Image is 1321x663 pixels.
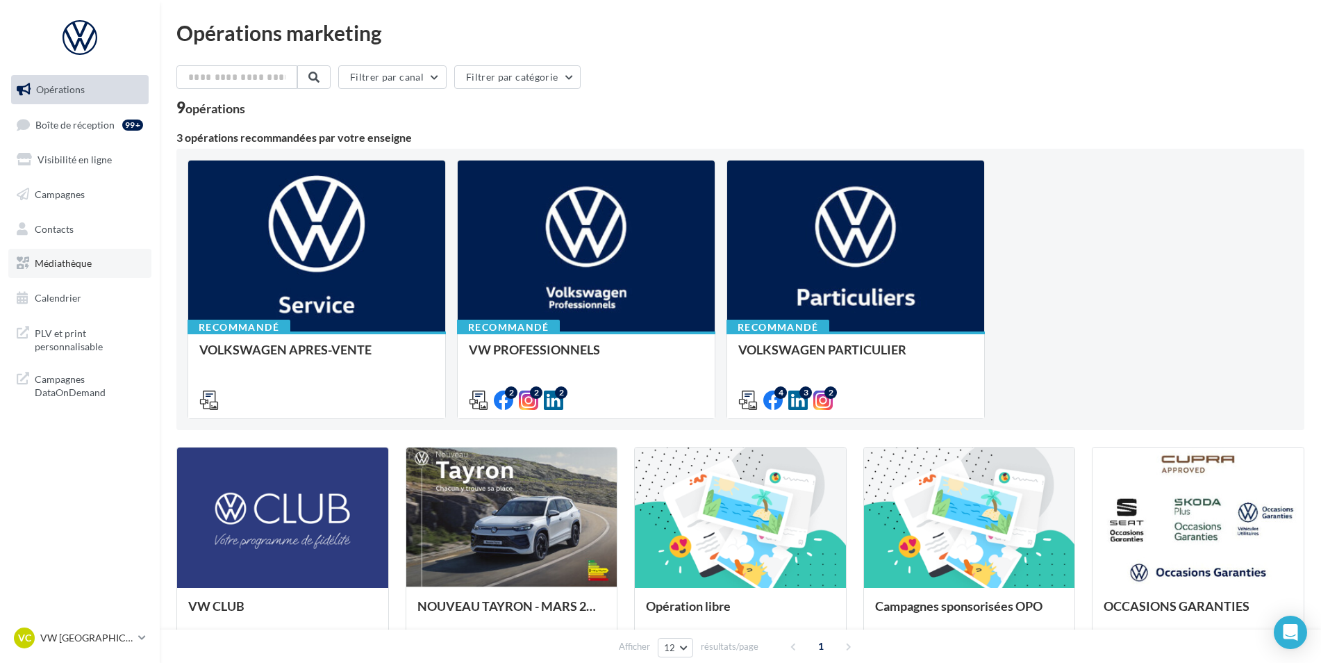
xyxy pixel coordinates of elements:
div: 4 [774,386,787,399]
div: 2 [555,386,567,399]
span: PLV et print personnalisable [35,324,143,354]
div: 2 [530,386,542,399]
div: 3 [799,386,812,399]
span: Campagnes DataOnDemand [35,370,143,400]
div: VOLKSWAGEN APRES-VENTE [199,343,434,370]
span: Visibilité en ligne [38,154,112,165]
div: 2 [505,386,517,399]
div: Open Intercom Messenger [1274,616,1307,649]
div: VW CLUB [188,599,377,627]
span: résultats/page [701,640,758,653]
a: Boîte de réception99+ [8,110,151,140]
div: Recommandé [457,320,560,335]
div: 3 opérations recommandées par votre enseigne [176,132,1304,143]
button: 12 [658,638,693,657]
a: Campagnes DataOnDemand [8,364,151,405]
div: OCCASIONS GARANTIES [1104,599,1293,627]
a: Campagnes [8,180,151,209]
a: Opérations [8,75,151,104]
span: 1 [810,635,832,657]
div: Opérations marketing [176,22,1304,43]
div: NOUVEAU TAYRON - MARS 2025 [417,599,606,627]
div: 99+ [122,120,143,131]
a: PLV et print personnalisable [8,318,151,359]
span: Médiathèque [35,257,92,269]
a: VC VW [GEOGRAPHIC_DATA] [11,625,149,651]
span: Afficher [619,640,650,653]
div: Recommandé [726,320,829,335]
a: Contacts [8,215,151,244]
div: 9 [176,100,245,115]
a: Visibilité en ligne [8,145,151,174]
span: 12 [664,642,676,653]
a: Calendrier [8,284,151,313]
span: Calendrier [35,292,81,304]
div: Recommandé [188,320,290,335]
a: Médiathèque [8,249,151,278]
span: Contacts [35,222,74,234]
p: VW [GEOGRAPHIC_DATA] [40,631,133,645]
button: Filtrer par canal [338,65,447,89]
div: VOLKSWAGEN PARTICULIER [738,343,973,370]
div: opérations [185,102,245,115]
div: Campagnes sponsorisées OPO [875,599,1064,627]
span: VC [18,631,31,645]
span: Opérations [36,83,85,95]
div: VW PROFESSIONNELS [469,343,704,370]
span: Boîte de réception [35,118,115,130]
button: Filtrer par catégorie [454,65,581,89]
span: Campagnes [35,188,85,200]
div: Opération libre [646,599,835,627]
div: 2 [824,386,837,399]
